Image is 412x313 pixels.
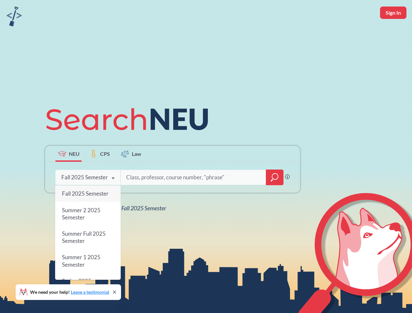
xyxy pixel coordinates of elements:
span: NEU Fall 2025 Semester [109,204,166,212]
input: Class, professor, course number, "phrase" [126,171,261,184]
div: Fall 2025 Semester [61,174,108,181]
a: sandbox logo [7,7,22,28]
span: Summer 2 2025 Semester [62,207,100,221]
span: Summer Full 2025 Semester [62,230,106,244]
span: Summer 1 2025 Semester [62,254,100,268]
div: magnifying glass [266,170,283,185]
span: Fall 2025 Semester [62,190,109,197]
svg: magnifying glass [271,173,279,182]
span: CPS [100,150,110,157]
span: NEU [69,150,80,157]
span: We need your help! [30,290,109,294]
img: sandbox logo [7,7,22,26]
button: Sign In [380,7,406,19]
span: Spring 2025 Semester [62,277,91,291]
a: Leave a testimonial [71,289,109,295]
span: Law [132,150,141,157]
